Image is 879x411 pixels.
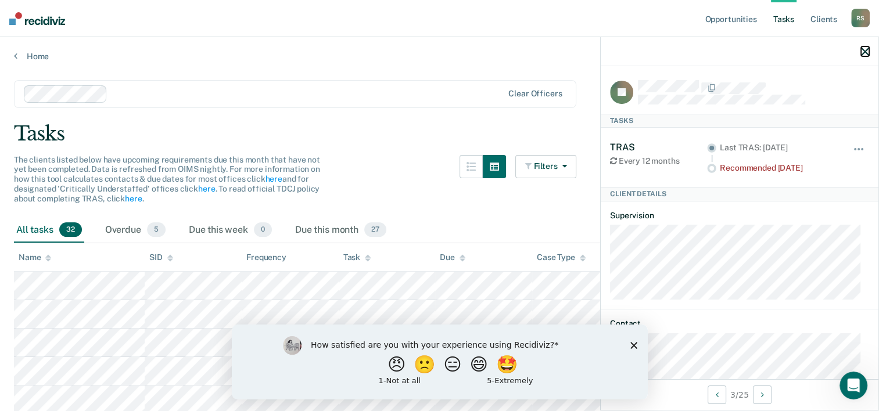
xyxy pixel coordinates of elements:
[14,155,320,203] span: The clients listed below have upcoming requirements due this month that have not yet been complet...
[364,222,386,237] span: 27
[254,222,272,237] span: 0
[246,253,286,262] div: Frequency
[232,325,648,399] iframe: Survey by Kim from Recidiviz
[14,218,84,243] div: All tasks
[708,385,726,404] button: Previous Client
[601,187,878,201] div: Client Details
[19,253,51,262] div: Name
[839,372,867,399] iframe: Intercom live chat
[147,222,166,237] span: 5
[508,89,562,99] div: Clear officers
[59,222,82,237] span: 32
[14,122,865,146] div: Tasks
[198,184,215,193] a: here
[103,218,168,243] div: Overdue
[14,51,865,62] a: Home
[753,385,772,404] button: Next Client
[440,253,465,262] div: Due
[9,12,65,25] img: Recidiviz
[720,163,837,173] div: Recommended [DATE]
[149,253,173,262] div: SID
[125,194,142,203] a: here
[720,143,837,153] div: Last TRAS: [DATE]
[610,156,707,166] div: Every 12 months
[343,253,371,262] div: Task
[610,319,869,329] dt: Contact
[265,174,282,183] a: here
[515,155,577,178] button: Filters
[186,218,274,243] div: Due this week
[537,253,586,262] div: Case Type
[601,379,878,410] div: 3 / 25
[293,218,389,243] div: Due this month
[601,114,878,128] div: Tasks
[610,142,707,153] div: TRAS
[610,211,869,221] dt: Supervision
[851,9,870,27] div: R S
